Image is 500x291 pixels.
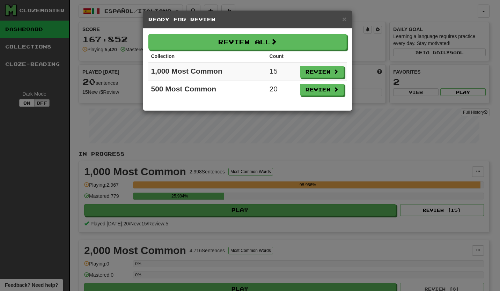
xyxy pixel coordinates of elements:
[300,66,344,78] button: Review
[267,81,297,99] td: 20
[267,63,297,81] td: 15
[148,63,267,81] td: 1,000 Most Common
[148,16,347,23] h5: Ready for Review
[148,50,267,63] th: Collection
[342,15,346,23] span: ×
[342,15,346,23] button: Close
[148,81,267,99] td: 500 Most Common
[300,84,344,96] button: Review
[267,50,297,63] th: Count
[148,34,347,50] button: Review All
